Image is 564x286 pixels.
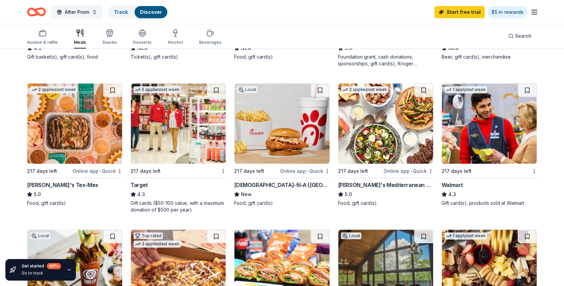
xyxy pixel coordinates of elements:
div: Ticket(s), gift card(s) [131,54,226,60]
div: Top rated [134,232,163,239]
button: Desserts [133,26,151,49]
div: 217 days left [442,167,472,175]
a: $5 in rewards [487,6,528,18]
div: Snacks [102,40,117,45]
img: Image for Target [131,84,226,164]
div: 217 days left [234,167,264,175]
div: Desserts [133,40,151,45]
span: New [241,190,252,198]
div: 6 applies last week [134,86,181,93]
a: Home [27,4,46,20]
div: Get started [22,263,61,269]
button: Meals [74,26,86,49]
span: 4.3 [137,190,145,198]
div: 60 % [47,263,61,269]
span: 5.0 [345,190,352,198]
button: Auction & raffle [27,26,58,49]
img: Image for Chick-fil-A (Springdale) [234,84,329,164]
button: Search [503,29,537,43]
a: Discover [140,9,162,15]
button: Snacks [102,26,117,49]
div: Online app Quick [73,167,122,175]
span: 5.0 [34,190,41,198]
div: Food, gift card(s) [234,200,330,206]
span: • [307,168,308,174]
div: Online app Quick [280,167,330,175]
div: 217 days left [338,167,368,175]
div: [PERSON_NAME]'s Mediterranean Cafe [338,181,433,189]
span: Search [515,32,532,40]
div: Gift cards ($50-100 value, with a maximum donation of $500 per year) [131,200,226,213]
div: [PERSON_NAME]'s Tex-Mex [27,181,98,189]
a: Image for Taziki's Mediterranean Cafe2 applieslast week217 days leftOnline app•Quick[PERSON_NAME]... [338,83,433,206]
div: 2 applies last week [30,86,77,93]
button: Beverages [199,26,221,49]
img: Image for Taziki's Mediterranean Cafe [338,84,433,164]
button: TrackDiscover [108,5,168,19]
div: Foundation grant, cash donations, sponsorships, gift card(s), Kroger products [338,54,433,67]
a: Image for Chick-fil-A (Springdale)Local217 days leftOnline app•Quick[DEMOGRAPHIC_DATA]-fil-A ([GE... [234,83,330,206]
div: Food, gift card(s) [338,200,433,206]
span: • [411,168,412,174]
div: Go to track [22,271,61,276]
div: Auction & raffle [27,40,58,45]
div: 217 days left [27,167,57,175]
a: Image for Walmart1 applylast week217 days leftWalmart4.3Gift card(s), products sold at Walmart [442,83,537,206]
div: Alcohol [168,40,183,45]
div: Beer, gift card(s), merchandise [442,54,537,60]
a: Start free trial [434,6,485,18]
button: Alcohol [168,26,183,49]
div: [DEMOGRAPHIC_DATA]-fil-A ([GEOGRAPHIC_DATA]) [234,181,330,189]
div: Target [131,181,148,189]
a: Image for Chuy's Tex-Mex2 applieslast week217 days leftOnline app•Quick[PERSON_NAME]'s Tex-Mex5.0... [27,83,122,206]
div: 217 days left [131,167,161,175]
div: Food, gift card(s) [234,54,330,60]
img: Image for Walmart [442,84,537,164]
a: Image for Target6 applieslast week217 days leftTarget4.3Gift cards ($50-100 value, with a maximum... [131,83,226,213]
div: Walmart [442,181,463,189]
div: Local [341,232,361,239]
span: After Prom [65,8,89,16]
span: 4.3 [448,190,456,198]
div: 2 applies last week [341,86,388,93]
div: 1 apply last week [445,86,487,93]
button: After Prom [51,5,103,19]
a: Track [114,9,128,15]
div: Local [237,86,257,93]
span: • [100,168,101,174]
div: Local [30,232,50,239]
div: Gift card(s), products sold at Walmart [442,200,537,206]
img: Image for Chuy's Tex-Mex [27,84,122,164]
div: Beverages [199,40,221,45]
div: 1 apply last week [445,232,487,240]
div: Meals [74,40,86,45]
div: Gift basket(s), gift card(s), food [27,54,122,60]
div: 3 applies last week [134,241,181,248]
div: Food, gift card(s) [27,200,122,206]
div: Online app Quick [384,167,433,175]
